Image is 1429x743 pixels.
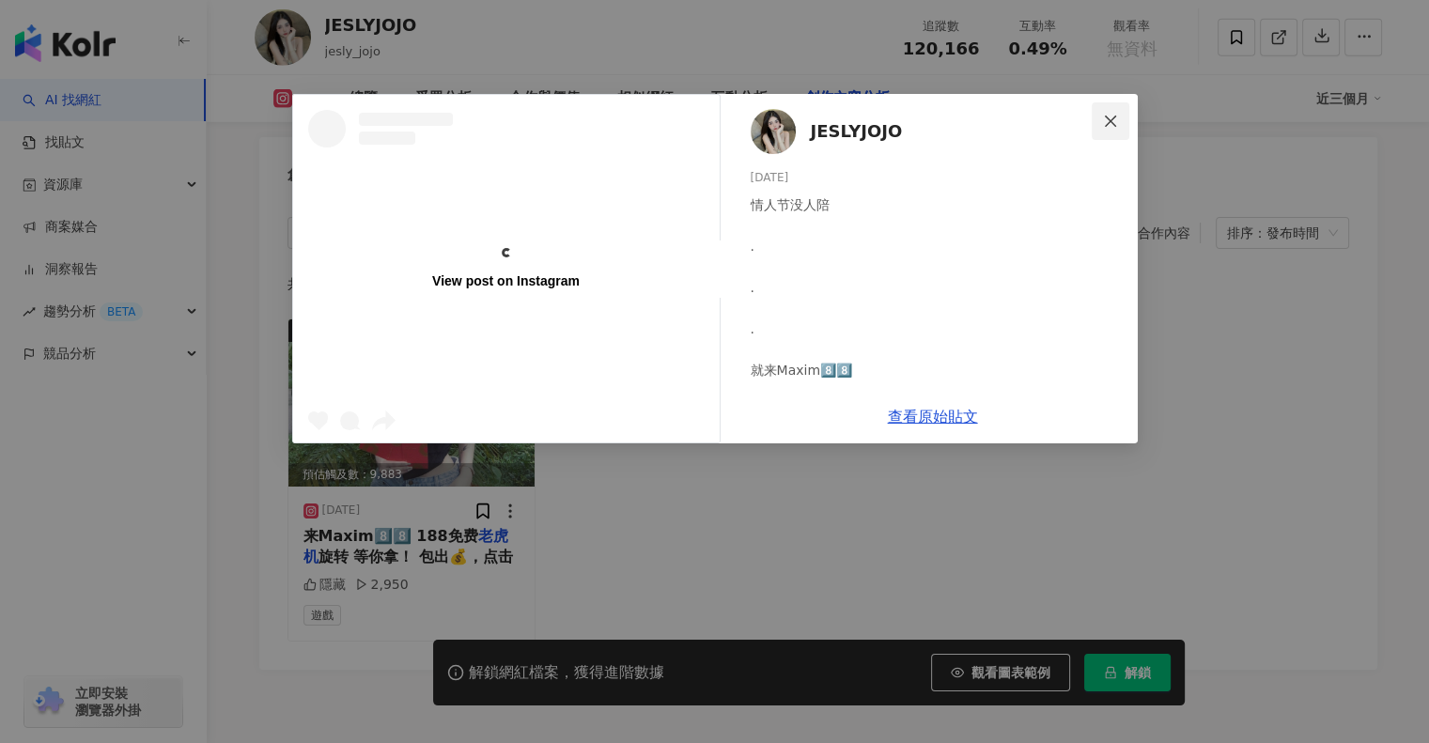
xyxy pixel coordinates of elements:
a: KOL AvatarJESLYJOJO [751,109,1096,154]
img: KOL Avatar [751,109,796,154]
a: 查看原始貼文 [888,408,978,426]
div: 情人节没人陪 . . . 就来Maxim8️⃣8️⃣ 188免费老虎机旋转 等你拿！ 包出💰，点击链接，好运等你！ 👉 @maxim88.igofficial [751,194,1123,504]
span: close [1103,114,1118,129]
div: [DATE] [751,169,1123,187]
a: View post on Instagram [293,95,720,442]
button: Close [1092,102,1129,140]
span: JESLYJOJO [811,118,903,145]
div: View post on Instagram [432,272,580,289]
